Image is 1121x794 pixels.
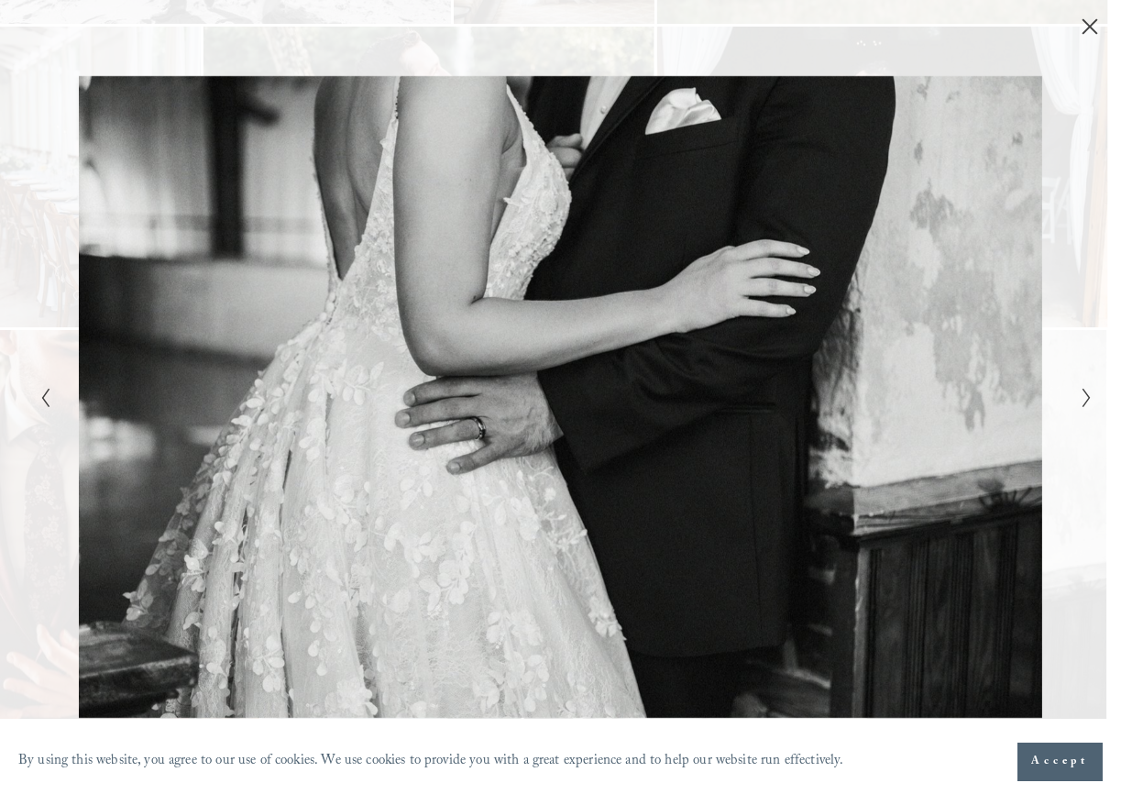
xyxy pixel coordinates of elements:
[1017,743,1103,781] button: Accept
[1075,386,1087,408] button: Next Slide
[34,386,46,408] button: Previous Slide
[1031,753,1089,771] span: Accept
[18,748,843,776] p: By using this website, you agree to our use of cookies. We use cookies to provide you with a grea...
[1075,17,1105,37] button: Close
